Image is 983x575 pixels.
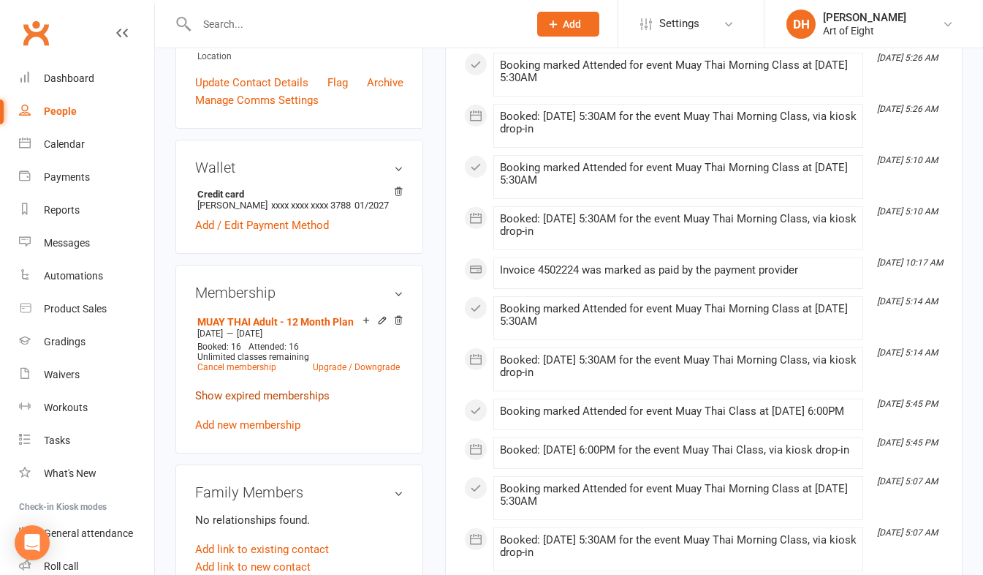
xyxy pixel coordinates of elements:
[500,354,857,379] div: Booked: [DATE] 5:30AM for the event Muay Thai Morning Class, via kiosk drop-in
[823,24,906,37] div: Art of Eight
[500,444,857,456] div: Booked: [DATE] 6:00PM for the event Muay Thai Class, via kiosk drop-in
[197,362,276,372] a: Cancel membership
[313,362,400,372] a: Upgrade / Downgrade
[44,138,85,150] div: Calendar
[197,316,354,328] a: MUAY THAI Adult - 12 Month Plan
[354,200,389,211] span: 01/2027
[195,389,330,402] a: Show expired memberships
[44,303,107,315] div: Product Sales
[877,258,943,268] i: [DATE] 10:17 AM
[19,128,154,161] a: Calendar
[19,260,154,293] a: Automations
[19,62,154,95] a: Dashboard
[19,457,154,490] a: What's New
[19,161,154,194] a: Payments
[195,74,308,91] a: Update Contact Details
[500,59,857,84] div: Booking marked Attended for event Muay Thai Morning Class at [DATE] 5:30AM
[500,483,857,508] div: Booking marked Attended for event Muay Thai Morning Class at [DATE] 5:30AM
[877,476,938,486] i: [DATE] 5:07 AM
[237,328,262,339] span: [DATE]
[877,399,938,409] i: [DATE] 5:45 PM
[44,560,78,572] div: Roll call
[19,293,154,326] a: Product Sales
[44,72,94,84] div: Dashboard
[44,435,70,446] div: Tasks
[537,12,599,37] button: Add
[192,14,518,34] input: Search...
[19,358,154,391] a: Waivers
[44,369,80,380] div: Waivers
[563,18,581,30] span: Add
[500,213,857,238] div: Booked: [DATE] 5:30AM for the event Muay Thai Morning Class, via kiosk drop-in
[44,402,88,413] div: Workouts
[367,74,403,91] a: Archive
[786,10,816,39] div: DH
[197,50,403,64] div: Location
[195,159,403,176] h3: Wallet
[44,105,77,117] div: People
[197,342,241,352] span: Booked: 16
[877,527,938,538] i: [DATE] 5:07 AM
[19,326,154,358] a: Gradings
[19,227,154,260] a: Messages
[195,285,403,301] h3: Membership
[195,511,403,529] p: No relationships found.
[877,104,938,114] i: [DATE] 5:26 AM
[195,541,329,558] a: Add link to existing contact
[44,527,133,539] div: General attendance
[500,264,857,277] div: Invoice 4502224 was marked as paid by the payment provider
[659,7,699,40] span: Settings
[877,437,938,448] i: [DATE] 5:45 PM
[877,155,938,165] i: [DATE] 5:10 AM
[15,525,50,560] div: Open Intercom Messenger
[877,206,938,217] i: [DATE] 5:10 AM
[19,517,154,550] a: General attendance kiosk mode
[19,424,154,457] a: Tasks
[19,194,154,227] a: Reports
[44,270,103,282] div: Automations
[197,328,223,339] span: [DATE]
[500,405,857,418] div: Booking marked Attended for event Muay Thai Class at [DATE] 6:00PM
[195,484,403,500] h3: Family Members
[248,342,299,352] span: Attended: 16
[19,391,154,424] a: Workouts
[195,418,300,432] a: Add new membership
[44,171,90,183] div: Payments
[500,303,857,328] div: Booking marked Attended for event Muay Thai Morning Class at [DATE] 5:30AM
[500,162,857,187] div: Booking marked Attended for event Muay Thai Morning Class at [DATE] 5:30AM
[195,91,319,109] a: Manage Comms Settings
[195,187,403,213] li: [PERSON_NAME]
[327,74,348,91] a: Flag
[271,200,351,211] span: xxxx xxxx xxxx 3788
[877,347,938,358] i: [DATE] 5:14 AM
[823,11,906,24] div: [PERSON_NAME]
[194,328,403,339] div: —
[44,204,80,216] div: Reports
[18,15,54,51] a: Clubworx
[500,534,857,559] div: Booked: [DATE] 5:30AM for the event Muay Thai Morning Class, via kiosk drop-in
[44,336,86,347] div: Gradings
[195,217,329,234] a: Add / Edit Payment Method
[877,53,938,63] i: [DATE] 5:26 AM
[197,189,396,200] strong: Credit card
[197,352,309,362] span: Unlimited classes remaining
[877,296,938,307] i: [DATE] 5:14 AM
[19,95,154,128] a: People
[500,110,857,135] div: Booked: [DATE] 5:30AM for the event Muay Thai Morning Class, via kiosk drop-in
[44,237,90,249] div: Messages
[44,467,96,479] div: What's New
